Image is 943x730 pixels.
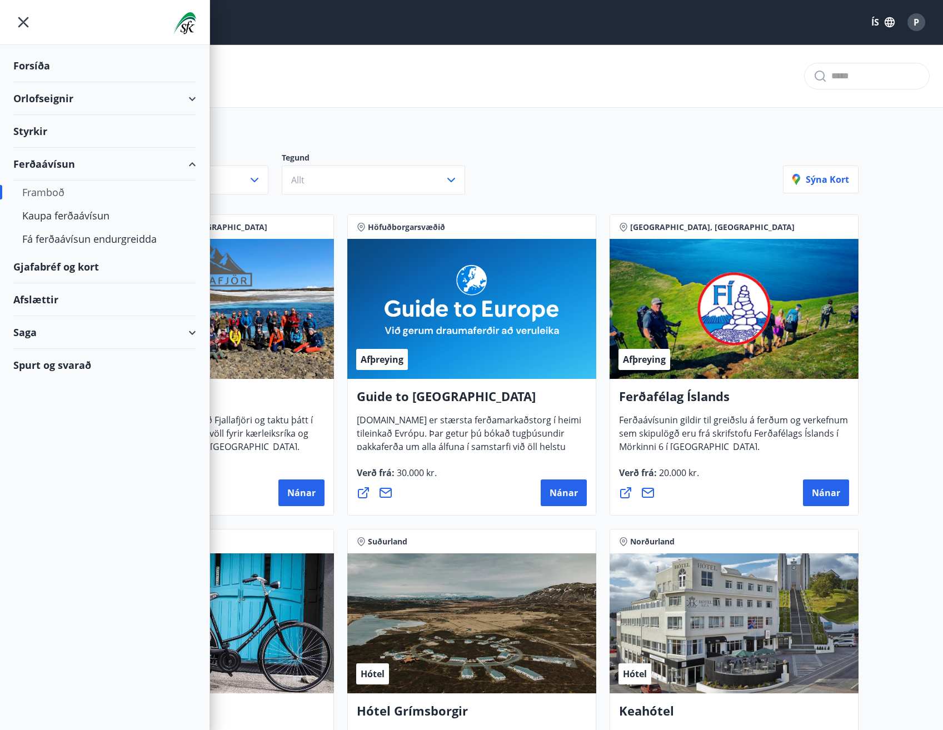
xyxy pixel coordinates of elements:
[13,349,196,381] div: Spurt og svarað
[619,467,699,488] span: Verð frá :
[22,227,187,251] div: Fá ferðaávísun endurgreidda
[13,115,196,148] div: Styrkir
[13,82,196,115] div: Orlofseignir
[278,479,325,506] button: Nánar
[803,479,849,506] button: Nánar
[357,467,437,488] span: Verð frá :
[783,166,859,193] button: Sýna kort
[619,702,849,728] h4: Keahótel
[13,283,196,316] div: Afslættir
[13,251,196,283] div: Gjafabréf og kort
[865,12,901,32] button: ÍS
[13,148,196,181] div: Ferðaávísun
[94,414,313,462] span: Vertu með í gönguhópi með Fjallafjöri og taktu þátt í að skapa heilbrigðan grundvöll fyrir kærlei...
[368,222,445,233] span: Höfuðborgarsvæðið
[361,353,403,366] span: Afþreying
[903,9,930,36] button: P
[619,414,848,462] span: Ferðaávísunin gildir til greiðslu á ferðum og verkefnum sem skipulögð eru frá skrifstofu Ferðafél...
[13,316,196,349] div: Saga
[22,204,187,227] div: Kaupa ferðaávísun
[541,479,587,506] button: Nánar
[619,388,849,413] h4: Ferðafélag Íslands
[22,181,187,204] div: Framboð
[792,173,849,186] p: Sýna kort
[13,12,33,32] button: menu
[282,166,465,194] button: Allt
[291,174,305,186] span: Allt
[630,222,795,233] span: [GEOGRAPHIC_DATA], [GEOGRAPHIC_DATA]
[357,388,587,413] h4: Guide to [GEOGRAPHIC_DATA]
[287,487,316,499] span: Nánar
[914,16,919,28] span: P
[657,467,699,479] span: 20.000 kr.
[368,536,407,547] span: Suðurland
[550,487,578,499] span: Nánar
[630,536,675,547] span: Norðurland
[357,414,581,488] span: [DOMAIN_NAME] er stærsta ferðamarkaðstorg í heimi tileinkað Evrópu. Þar getur þú bókað tugþúsundi...
[361,668,385,680] span: Hótel
[623,353,666,366] span: Afþreying
[623,668,647,680] span: Hótel
[395,467,437,479] span: 30.000 kr.
[357,702,587,728] h4: Hótel Grímsborgir
[173,12,196,34] img: union_logo
[13,49,196,82] div: Forsíða
[282,152,478,166] p: Tegund
[812,487,840,499] span: Nánar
